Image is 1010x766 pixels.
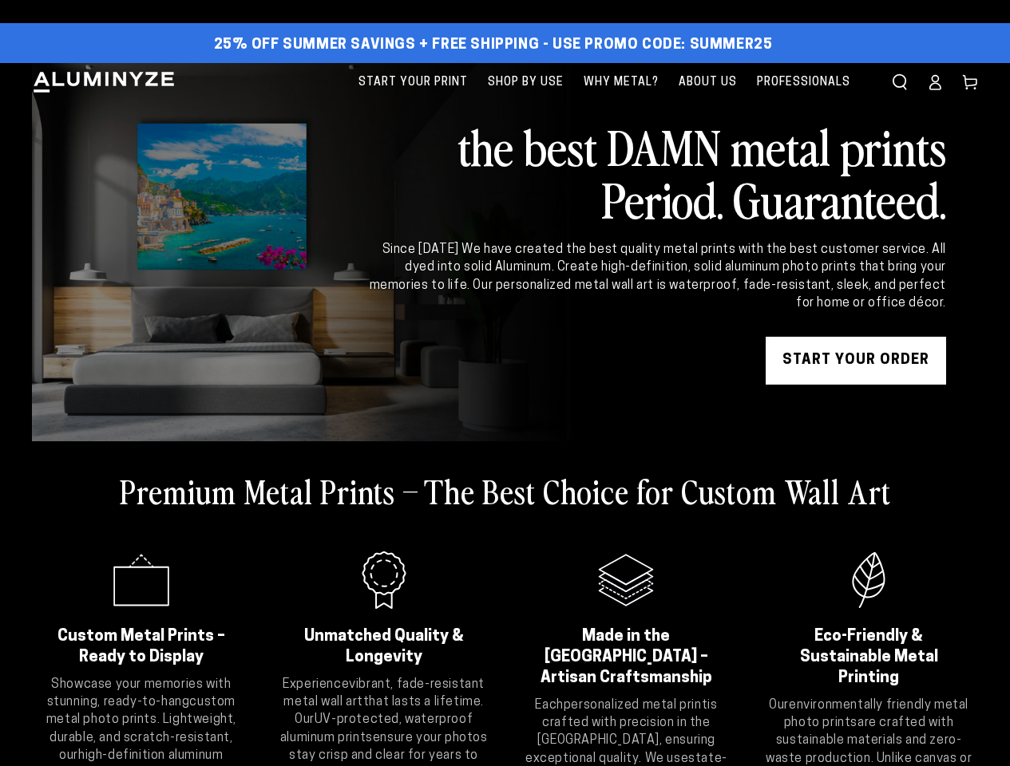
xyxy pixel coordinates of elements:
a: START YOUR Order [766,337,946,385]
h2: the best DAMN metal prints Period. Guaranteed. [366,120,946,225]
span: 25% off Summer Savings + Free Shipping - Use Promo Code: SUMMER25 [214,37,773,54]
img: Aluminyze [32,70,176,94]
span: Why Metal? [584,73,659,93]
summary: Search our site [882,65,917,100]
h2: Eco-Friendly & Sustainable Metal Printing [779,626,958,689]
a: Professionals [749,63,858,102]
strong: personalized metal print [564,699,707,712]
h2: Premium Metal Prints – The Best Choice for Custom Wall Art [120,470,891,511]
h2: Custom Metal Prints – Ready to Display [52,626,231,668]
strong: environmentally friendly metal photo prints [784,699,968,729]
span: Professionals [757,73,850,93]
h2: Unmatched Quality & Longevity [295,626,473,668]
span: Shop By Use [488,73,564,93]
a: Why Metal? [576,63,667,102]
strong: UV-protected, waterproof aluminum prints [280,713,473,744]
span: About Us [679,73,737,93]
a: About Us [671,63,745,102]
a: Shop By Use [480,63,572,102]
strong: vibrant, fade-resistant metal wall art [283,678,485,709]
a: Start Your Print [351,63,476,102]
span: Start Your Print [358,73,468,93]
h2: Made in the [GEOGRAPHIC_DATA] – Artisan Craftsmanship [537,626,716,689]
div: Since [DATE] We have created the best quality metal prints with the best customer service. All dy... [366,241,946,313]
